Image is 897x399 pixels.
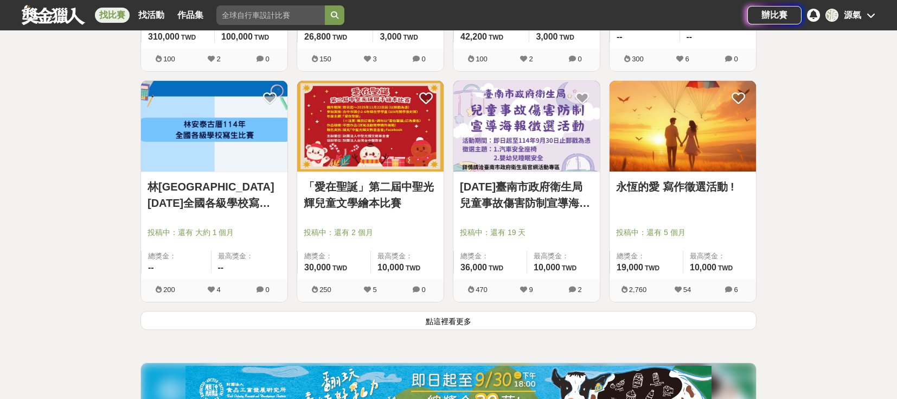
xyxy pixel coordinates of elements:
[265,286,269,294] span: 0
[747,6,802,24] a: 辦比賽
[629,286,647,294] span: 2,760
[617,251,676,262] span: 總獎金：
[297,81,444,172] a: Cover Image
[141,81,287,172] img: Cover Image
[617,32,623,41] span: --
[453,81,600,172] img: Cover Image
[403,34,418,41] span: TWD
[406,264,420,272] span: TWD
[578,286,581,294] span: 2
[377,251,437,262] span: 最高獎金：
[265,55,269,63] span: 0
[373,55,376,63] span: 3
[489,34,503,41] span: TWD
[529,286,533,294] span: 9
[685,55,689,63] span: 6
[718,264,733,272] span: TWD
[380,32,401,41] span: 3,000
[489,264,503,272] span: TWD
[319,55,331,63] span: 150
[304,251,364,262] span: 總獎金：
[216,286,220,294] span: 4
[221,32,253,41] span: 100,000
[173,8,208,23] a: 作品集
[163,286,175,294] span: 200
[148,227,281,238] span: 投稿中：還有 大約 1 個月
[617,263,643,272] span: 19,000
[476,55,488,63] span: 100
[332,264,347,272] span: TWD
[460,251,520,262] span: 總獎金：
[734,286,738,294] span: 6
[297,81,444,172] img: Cover Image
[216,5,325,25] input: 全球自行車設計比賽
[148,179,281,211] a: 林[GEOGRAPHIC_DATA][DATE]全國各級學校寫生比賽
[683,286,691,294] span: 54
[534,263,560,272] span: 10,000
[304,227,437,238] span: 投稿中：還有 2 個月
[560,34,574,41] span: TWD
[377,263,404,272] span: 10,000
[254,34,269,41] span: TWD
[95,8,130,23] a: 找比賽
[218,263,224,272] span: --
[163,55,175,63] span: 100
[453,81,600,172] a: Cover Image
[460,32,487,41] span: 42,200
[690,251,749,262] span: 最高獎金：
[534,251,593,262] span: 最高獎金：
[148,251,204,262] span: 總獎金：
[216,55,220,63] span: 2
[690,263,716,272] span: 10,000
[562,264,576,272] span: TWD
[181,34,196,41] span: TWD
[319,286,331,294] span: 250
[460,179,593,211] a: [DATE]臺南市政府衛生局兒童事故傷害防制宣導海報甄選活動
[529,55,533,63] span: 2
[421,55,425,63] span: 0
[645,264,659,272] span: TWD
[140,311,757,330] button: 點這裡看更多
[825,9,838,22] div: 源
[460,263,487,272] span: 36,000
[304,179,437,211] a: 「愛在聖誕」第二屆中聖光輝兒童文學繪本比賽
[218,251,281,262] span: 最高獎金：
[304,32,331,41] span: 26,800
[632,55,644,63] span: 300
[844,9,861,22] div: 源氣
[536,32,558,41] span: 3,000
[476,286,488,294] span: 470
[421,286,425,294] span: 0
[687,32,693,41] span: --
[734,55,738,63] span: 0
[610,81,756,172] img: Cover Image
[616,227,749,238] span: 投稿中：還有 5 個月
[332,34,347,41] span: TWD
[148,263,154,272] span: --
[460,227,593,238] span: 投稿中：還有 19 天
[578,55,581,63] span: 0
[304,263,331,272] span: 30,000
[373,286,376,294] span: 5
[148,32,180,41] span: 310,000
[616,179,749,195] a: 永恆的愛 寫作徵選活動 !
[610,81,756,172] a: Cover Image
[141,81,287,172] a: Cover Image
[134,8,169,23] a: 找活動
